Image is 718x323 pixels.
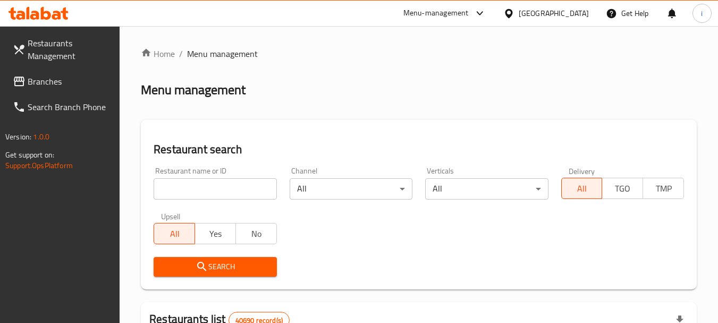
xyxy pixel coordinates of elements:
span: i [701,7,703,19]
label: Upsell [161,212,181,220]
span: Restaurants Management [28,37,112,62]
button: Yes [195,223,236,244]
span: Version: [5,130,31,144]
a: Home [141,47,175,60]
a: Restaurants Management [4,30,120,69]
a: Branches [4,69,120,94]
button: All [561,178,603,199]
span: TMP [647,181,680,196]
span: Get support on: [5,148,54,162]
button: TGO [602,178,643,199]
span: Yes [199,226,232,242]
span: 1.0.0 [33,130,49,144]
span: TGO [606,181,639,196]
div: Menu-management [403,7,469,20]
button: Search [154,257,276,277]
span: Search [162,260,268,274]
span: All [158,226,191,242]
button: All [154,223,195,244]
div: All [290,178,412,200]
div: [GEOGRAPHIC_DATA] [519,7,589,19]
nav: breadcrumb [141,47,697,60]
span: Branches [28,75,112,88]
button: No [235,223,277,244]
button: TMP [643,178,684,199]
div: All [425,178,548,200]
label: Delivery [569,167,595,175]
span: No [240,226,273,242]
span: Search Branch Phone [28,101,112,113]
input: Search for restaurant name or ID.. [154,178,276,200]
span: All [566,181,598,196]
h2: Menu management [141,81,246,98]
a: Support.OpsPlatform [5,159,73,172]
li: / [179,47,183,60]
h2: Restaurant search [154,142,684,158]
a: Search Branch Phone [4,94,120,120]
span: Menu management [187,47,258,60]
